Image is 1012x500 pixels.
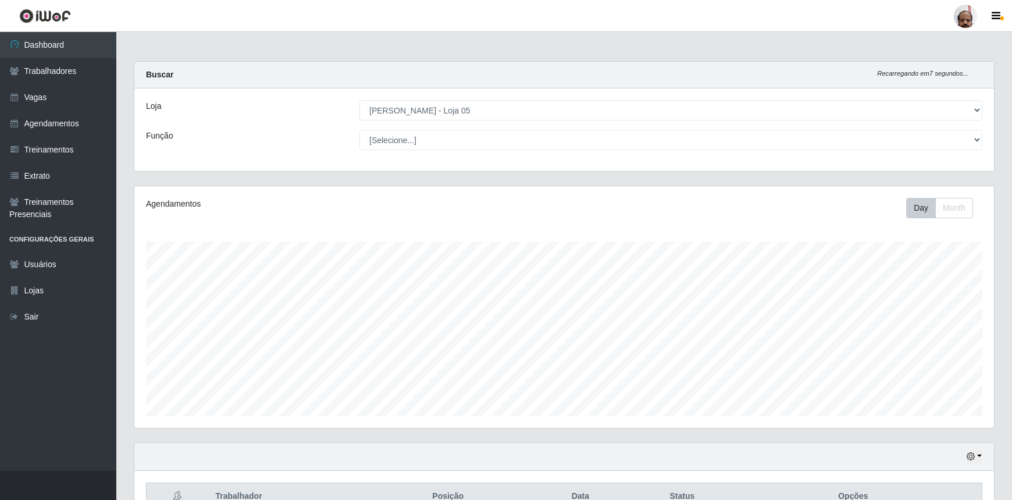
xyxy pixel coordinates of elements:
div: Agendamentos [146,198,484,210]
img: CoreUI Logo [19,9,71,23]
strong: Buscar [146,70,173,79]
i: Recarregando em 7 segundos... [877,70,968,77]
label: Loja [146,100,161,112]
label: Função [146,130,173,142]
div: First group [906,198,973,218]
button: Month [935,198,973,218]
button: Day [906,198,936,218]
div: Toolbar with button groups [906,198,982,218]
